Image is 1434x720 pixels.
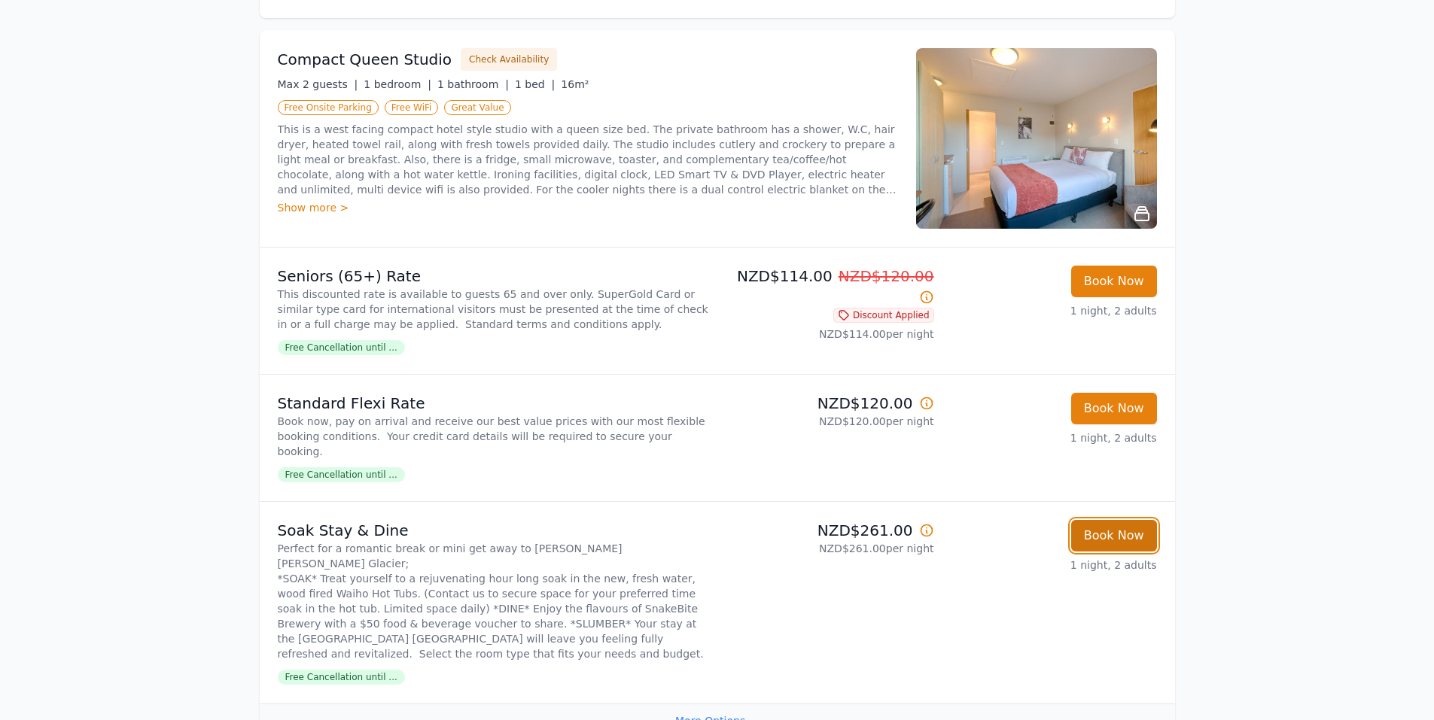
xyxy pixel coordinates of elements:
h3: Compact Queen Studio [278,49,452,70]
span: Free Cancellation until ... [278,467,405,482]
p: NZD$120.00 [723,393,934,414]
p: This is a west facing compact hotel style studio with a queen size bed. The private bathroom has ... [278,122,898,197]
span: Free WiFi [385,100,439,115]
p: NZD$114.00 [723,266,934,308]
button: Check Availability [461,48,557,71]
span: Free Cancellation until ... [278,670,405,685]
p: NZD$261.00 per night [723,541,934,556]
span: Free Onsite Parking [278,100,379,115]
span: 16m² [561,78,589,90]
p: NZD$114.00 per night [723,327,934,342]
span: 1 bathroom | [437,78,509,90]
p: Standard Flexi Rate [278,393,711,414]
p: 1 night, 2 adults [946,430,1157,445]
p: This discounted rate is available to guests 65 and over only. SuperGold Card or similar type card... [278,287,711,332]
p: 1 night, 2 adults [946,303,1157,318]
span: Discount Applied [833,308,934,323]
span: Max 2 guests | [278,78,358,90]
p: NZD$120.00 per night [723,414,934,429]
p: Soak Stay & Dine [278,520,711,541]
div: Show more > [278,200,898,215]
span: Free Cancellation until ... [278,340,405,355]
span: NZD$120.00 [839,267,934,285]
button: Book Now [1071,393,1157,424]
span: 1 bedroom | [364,78,431,90]
p: NZD$261.00 [723,520,934,541]
button: Book Now [1071,266,1157,297]
p: 1 night, 2 adults [946,557,1157,573]
p: Perfect for a romantic break or mini get away to [PERSON_NAME] [PERSON_NAME] Glacier; *SOAK* Trea... [278,541,711,661]
p: Seniors (65+) Rate [278,266,711,287]
button: Book Now [1071,520,1157,551]
span: Great Value [444,100,510,115]
p: Book now, pay on arrival and receive our best value prices with our most flexible booking conditi... [278,414,711,459]
span: 1 bed | [515,78,555,90]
